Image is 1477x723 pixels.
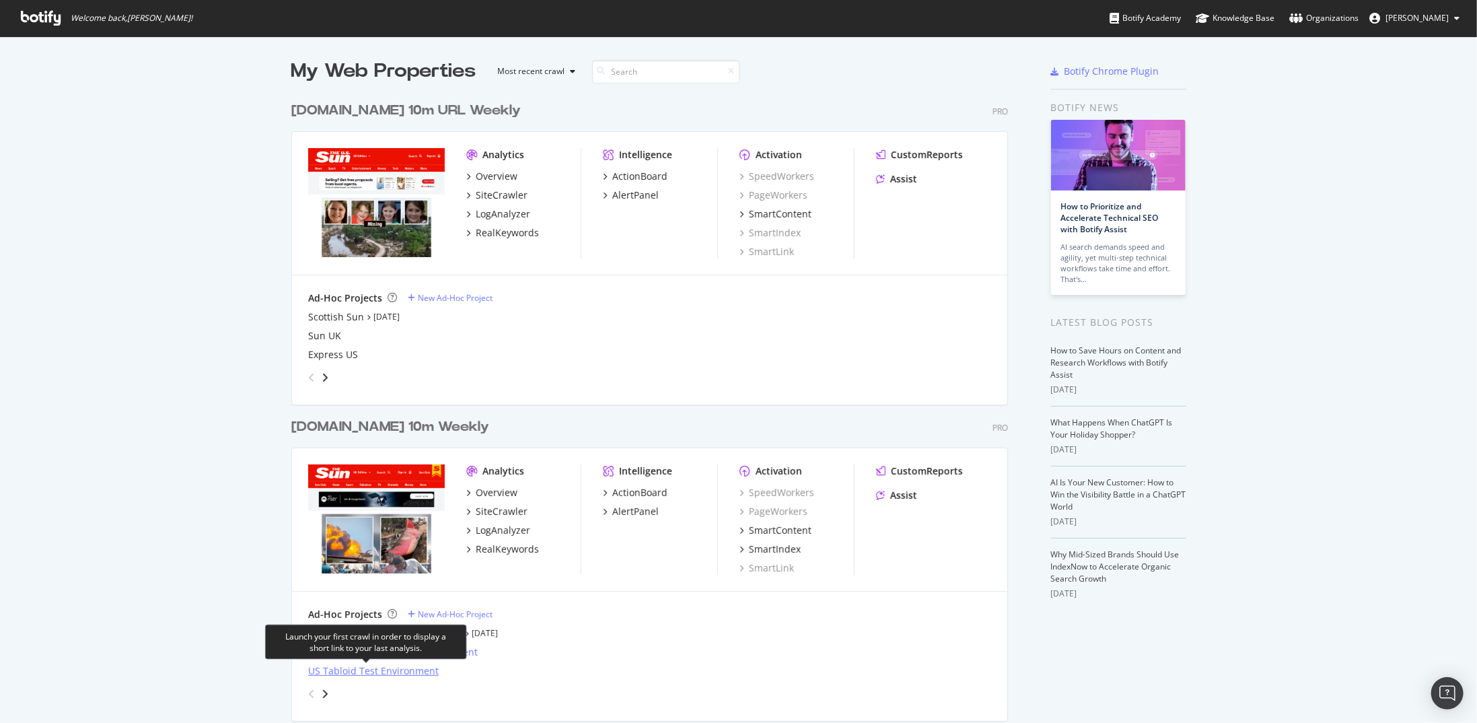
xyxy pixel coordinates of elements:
[1359,7,1470,29] button: [PERSON_NAME]
[291,58,476,85] div: My Web Properties
[740,524,812,537] a: SmartContent
[476,505,528,518] div: SiteCrawler
[891,464,963,478] div: CustomReports
[612,505,659,518] div: AlertPanel
[466,524,530,537] a: LogAnalyzer
[476,524,530,537] div: LogAnalyzer
[749,524,812,537] div: SmartContent
[756,148,802,162] div: Activation
[740,486,814,500] div: SpeedWorkers
[373,311,400,322] a: [DATE]
[749,543,801,556] div: SmartIndex
[476,486,517,500] div: Overview
[476,170,517,183] div: Overview
[740,207,812,221] a: SmartContent
[303,367,320,388] div: angle-left
[466,188,528,202] a: SiteCrawler
[740,245,794,259] a: SmartLink
[749,207,812,221] div: SmartContent
[603,505,659,518] a: AlertPanel
[603,188,659,202] a: AlertPanel
[291,417,495,437] a: [DOMAIN_NAME] 10m Weekly
[308,646,478,659] div: UK Scottish Tabloid Test Environment
[320,371,330,384] div: angle-right
[740,170,814,183] a: SpeedWorkers
[1065,65,1159,78] div: Botify Chrome Plugin
[740,505,807,518] a: PageWorkers
[482,464,524,478] div: Analytics
[308,608,382,621] div: Ad-Hoc Projects
[308,348,358,361] a: Express US
[876,148,963,162] a: CustomReports
[466,226,539,240] a: RealKeywords
[408,292,493,304] a: New Ad-Hoc Project
[1051,477,1186,512] a: AI Is Your New Customer: How to Win the Visibility Battle in a ChatGPT World
[1110,11,1181,25] div: Botify Academy
[993,422,1008,434] div: Pro
[876,464,963,478] a: CustomReports
[612,486,668,500] div: ActionBoard
[466,170,517,183] a: Overview
[466,207,530,221] a: LogAnalyzer
[476,207,530,221] div: LogAnalyzer
[418,609,493,620] div: New Ad-Hoc Project
[1051,516,1186,528] div: [DATE]
[308,291,382,305] div: Ad-Hoc Projects
[1196,11,1274,25] div: Knowledge Base
[308,664,439,678] a: US Tabloid Test Environment
[472,627,498,639] a: [DATE]
[1385,12,1449,24] span: Richard Deng
[592,60,740,83] input: Search
[498,67,565,75] div: Most recent crawl
[876,172,917,186] a: Assist
[619,148,672,162] div: Intelligence
[891,148,963,162] div: CustomReports
[476,226,539,240] div: RealKeywords
[876,489,917,502] a: Assist
[291,101,521,120] div: [DOMAIN_NAME] 10m URL Weekly
[1051,588,1186,600] div: [DATE]
[1289,11,1359,25] div: Organizations
[291,417,489,437] div: [DOMAIN_NAME] 10m Weekly
[1051,549,1180,584] a: Why Mid-Sized Brands Should Use IndexNow to Accelerate Organic Search Growth
[303,683,320,705] div: angle-left
[291,101,526,120] a: [DOMAIN_NAME] 10m URL Weekly
[308,329,341,343] a: Sun UK
[603,170,668,183] a: ActionBoard
[1051,417,1173,440] a: What Happens When ChatGPT Is Your Holiday Shopper?
[1051,384,1186,396] div: [DATE]
[756,464,802,478] div: Activation
[619,464,672,478] div: Intelligence
[603,486,668,500] a: ActionBoard
[408,609,493,620] a: New Ad-Hoc Project
[466,486,517,500] a: Overview
[1431,677,1464,710] div: Open Intercom Messenger
[308,310,364,324] a: Scottish Sun
[1051,65,1159,78] a: Botify Chrome Plugin
[466,505,528,518] a: SiteCrawler
[993,106,1008,117] div: Pro
[320,687,330,701] div: angle-right
[890,172,917,186] div: Assist
[740,543,801,556] a: SmartIndex
[740,188,807,202] a: PageWorkers
[1061,201,1159,235] a: How to Prioritize and Accelerate Technical SEO with Botify Assist
[612,170,668,183] div: ActionBoard
[476,188,528,202] div: SiteCrawler
[1051,315,1186,330] div: Latest Blog Posts
[466,543,539,556] a: RealKeywords
[612,188,659,202] div: AlertPanel
[71,13,192,24] span: Welcome back, [PERSON_NAME] !
[740,561,794,575] div: SmartLink
[740,226,801,240] a: SmartIndex
[890,489,917,502] div: Assist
